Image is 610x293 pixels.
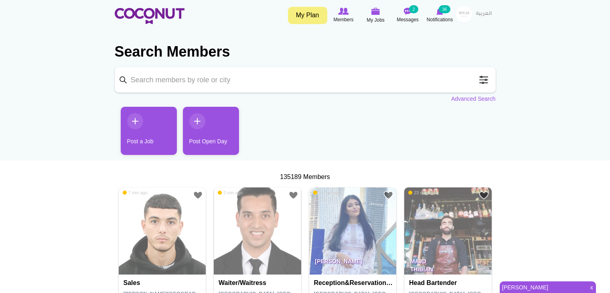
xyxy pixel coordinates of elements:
div: 135189 Members [115,173,496,182]
a: [PERSON_NAME] [500,282,586,293]
li: 1 / 2 [115,107,171,161]
a: Post a Job [121,107,177,155]
h4: Waiter/Waitress [219,279,298,287]
span: Messages [397,16,419,24]
a: Add to Favourites [288,190,298,200]
img: Notifications [436,8,443,15]
h2: Search Members [115,42,496,61]
img: Browse Members [338,8,349,15]
a: Add to Favourites [479,190,489,200]
a: Advanced Search [451,95,496,103]
span: x [588,282,596,293]
a: Notifications Notifications 36 [424,6,456,24]
input: Search members by role or city [115,67,496,93]
h4: Reception&Reservation Manager [314,279,394,287]
img: Messages [404,8,412,15]
h4: Head Bartender [409,279,489,287]
span: 7 min ago [123,190,148,195]
small: 2 [409,5,418,13]
a: Messages Messages 2 [392,6,424,24]
span: 3 min ago [218,190,243,195]
p: [PERSON_NAME] [309,252,397,275]
a: Add to Favourites [383,190,393,200]
a: Post Open Day [183,107,239,155]
a: Add to Favourites [193,190,203,200]
li: 2 / 2 [177,107,233,161]
img: Home [115,8,184,24]
a: My Plan [288,7,327,24]
span: My Jobs [367,16,385,24]
span: Members [333,16,353,24]
a: My Jobs My Jobs [360,6,392,25]
h4: Sales [124,279,203,287]
span: Notifications [427,16,453,24]
img: My Jobs [371,8,380,15]
small: 36 [439,5,450,13]
a: العربية [472,6,496,22]
span: 23 min ago [408,190,436,195]
a: Browse Members Members [328,6,360,24]
p: Majd Thibian [404,252,492,275]
span: 14 min ago [313,190,340,195]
